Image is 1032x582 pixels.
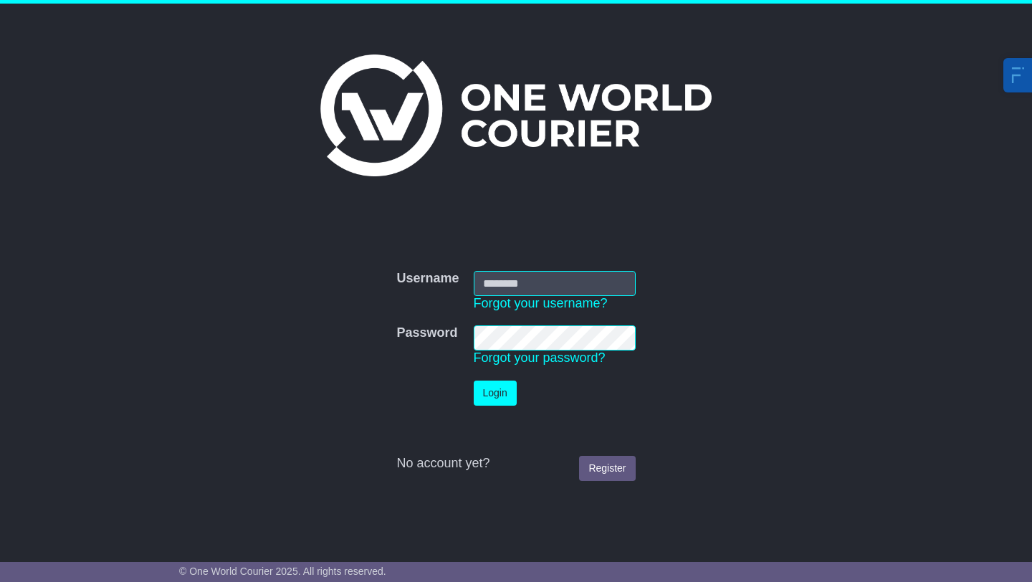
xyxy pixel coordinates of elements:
[579,456,635,481] a: Register
[474,296,608,310] a: Forgot your username?
[396,271,459,287] label: Username
[396,325,457,341] label: Password
[396,456,635,472] div: No account yet?
[320,54,712,176] img: One World
[474,381,517,406] button: Login
[179,566,386,577] span: © One World Courier 2025. All rights reserved.
[474,350,606,365] a: Forgot your password?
